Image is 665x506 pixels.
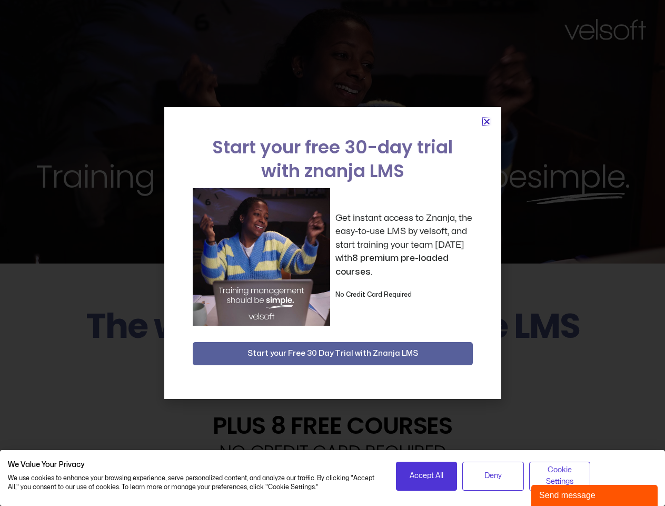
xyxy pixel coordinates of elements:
[8,474,380,492] p: We use cookies to enhance your browsing experience, serve personalized content, and analyze our t...
[193,135,473,183] h2: Start your free 30-day trial with znanja LMS
[335,211,473,279] p: Get instant access to Znanja, the easy-to-use LMS by velsoft, and start training your team [DATE]...
[529,462,591,491] button: Adjust cookie preferences
[410,470,443,482] span: Accept All
[536,464,584,488] span: Cookie Settings
[193,342,473,365] button: Start your Free 30 Day Trial with Znanja LMS
[483,118,491,125] a: Close
[8,460,380,470] h2: We Value Your Privacy
[484,470,502,482] span: Deny
[335,291,412,298] strong: No Credit Card Required
[462,462,524,491] button: Deny all cookies
[247,347,418,360] span: Start your Free 30 Day Trial with Znanja LMS
[396,462,458,491] button: Accept all cookies
[193,188,330,326] img: a woman sitting at her laptop dancing
[335,254,449,276] strong: 8 premium pre-loaded courses
[531,483,660,506] iframe: chat widget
